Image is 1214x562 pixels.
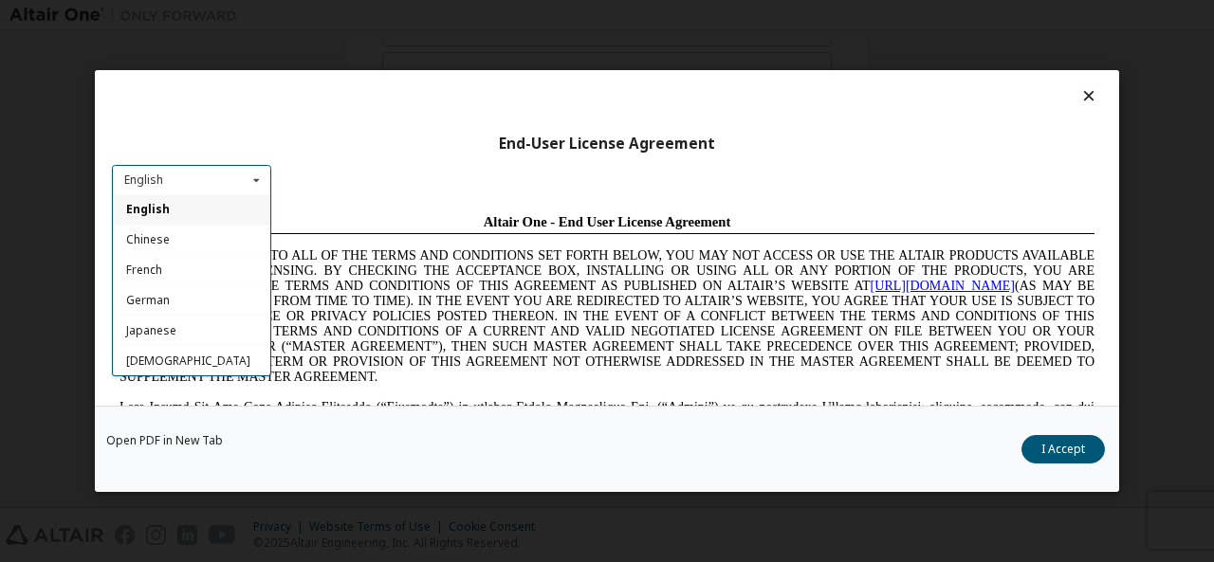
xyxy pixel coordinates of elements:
a: [URL][DOMAIN_NAME] [759,72,903,86]
span: Chinese [126,232,170,248]
span: Altair One - End User License Agreement [372,8,619,23]
button: I Accept [1021,435,1105,463]
a: Open PDF in New Tab [106,435,223,446]
span: English [126,202,170,218]
span: German [126,292,170,308]
div: English [124,174,163,186]
span: Japanese [126,322,176,338]
span: [DEMOGRAPHIC_DATA] [126,353,250,369]
div: End-User License Agreement [112,135,1102,154]
span: French [126,262,162,278]
span: Lore Ipsumd Sit Ame Cons Adipisc Elitseddo (“Eiusmodte”) in utlabor Etdolo Magnaaliqua Eni. (“Adm... [8,193,983,329]
span: IF YOU DO NOT AGREE TO ALL OF THE TERMS AND CONDITIONS SET FORTH BELOW, YOU MAY NOT ACCESS OR USE... [8,42,983,177]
